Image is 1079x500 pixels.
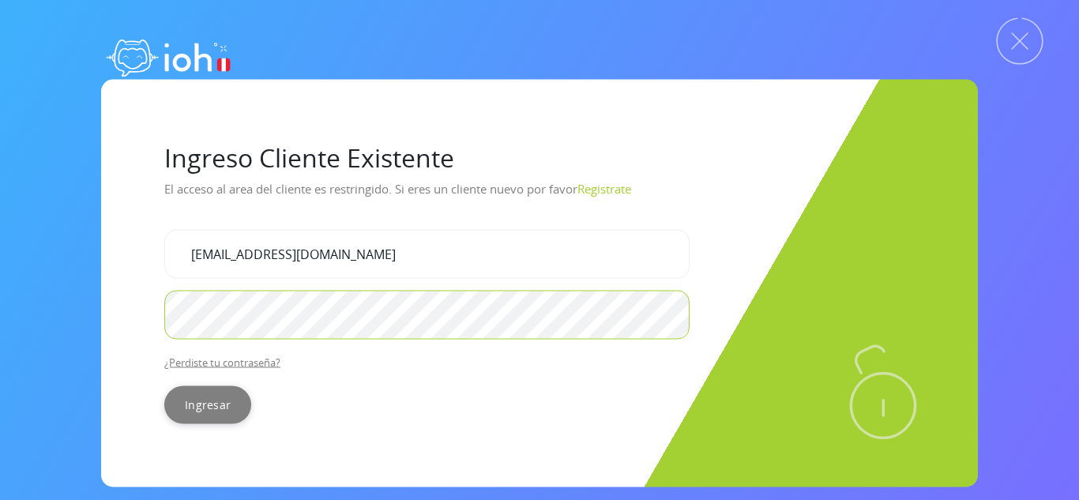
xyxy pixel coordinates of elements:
img: Cerrar [996,17,1043,65]
input: Ingresar [164,385,251,423]
a: Registrate [577,180,631,196]
input: Tu correo [164,229,690,278]
h1: Ingreso Cliente Existente [164,142,915,172]
p: El acceso al area del cliente es restringido. Si eres un cliente nuevo por favor [164,175,915,216]
a: ¿Perdiste tu contraseña? [164,355,280,369]
img: logo [101,24,235,87]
